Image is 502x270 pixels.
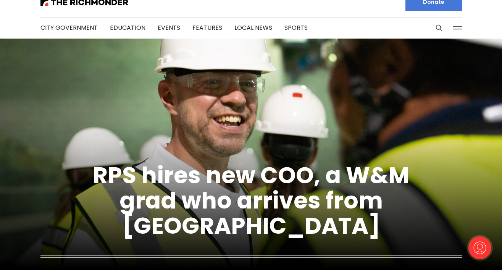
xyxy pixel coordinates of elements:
[93,159,410,242] a: RPS hires new COO, a W&M grad who arrives from [GEOGRAPHIC_DATA]
[158,23,180,32] a: Events
[110,23,145,32] a: Education
[433,22,445,34] button: Search this site
[192,23,222,32] a: Features
[284,23,308,32] a: Sports
[234,23,272,32] a: Local News
[462,233,502,270] iframe: portal-trigger
[40,23,98,32] a: City Government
